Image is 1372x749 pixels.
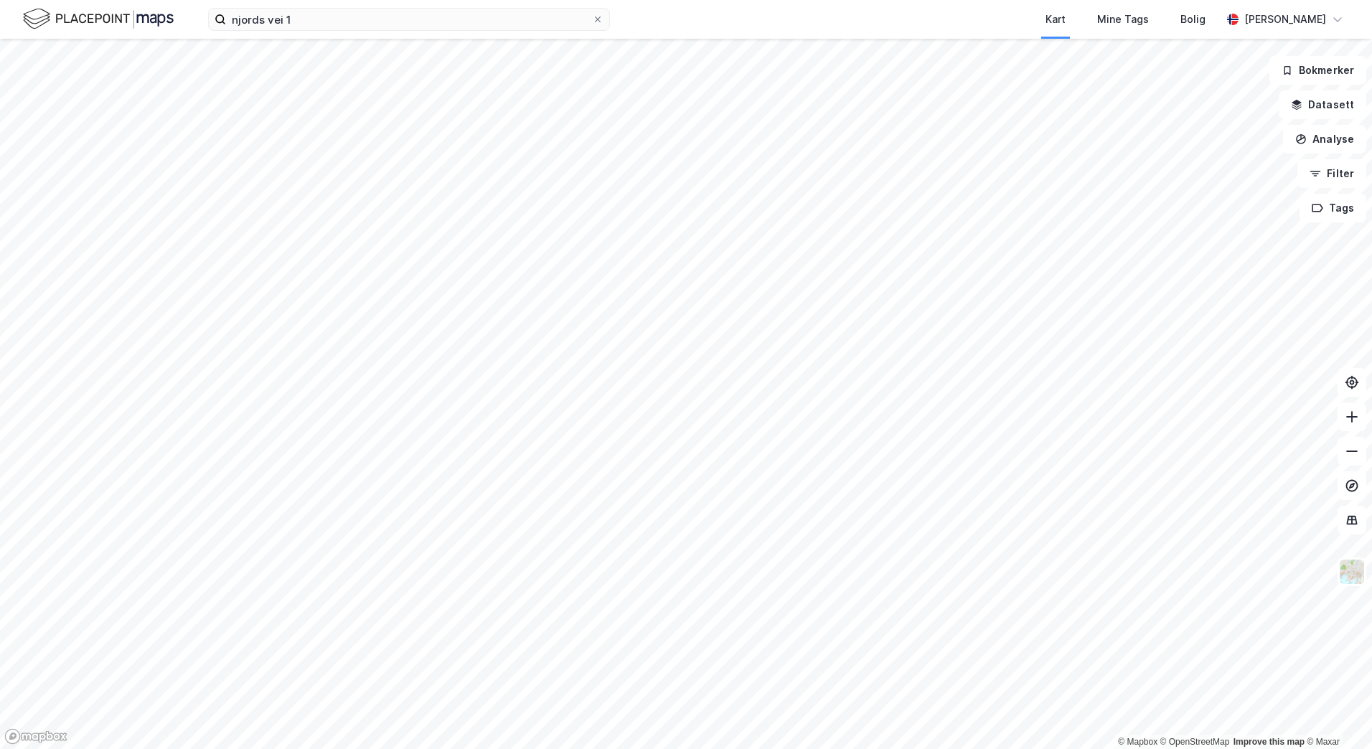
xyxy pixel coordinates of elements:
[1338,558,1366,585] img: Z
[226,9,592,30] input: Søk på adresse, matrikkel, gårdeiere, leietakere eller personer
[1234,737,1305,747] a: Improve this map
[1297,159,1366,188] button: Filter
[1160,737,1230,747] a: OpenStreetMap
[1180,11,1206,28] div: Bolig
[1046,11,1066,28] div: Kart
[1283,125,1366,154] button: Analyse
[1300,194,1366,222] button: Tags
[1269,56,1366,85] button: Bokmerker
[23,6,174,32] img: logo.f888ab2527a4732fd821a326f86c7f29.svg
[1300,680,1372,749] div: Kontrollprogram for chat
[1097,11,1149,28] div: Mine Tags
[1300,680,1372,749] iframe: Chat Widget
[4,728,67,745] a: Mapbox homepage
[1279,90,1366,119] button: Datasett
[1118,737,1157,747] a: Mapbox
[1244,11,1326,28] div: [PERSON_NAME]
